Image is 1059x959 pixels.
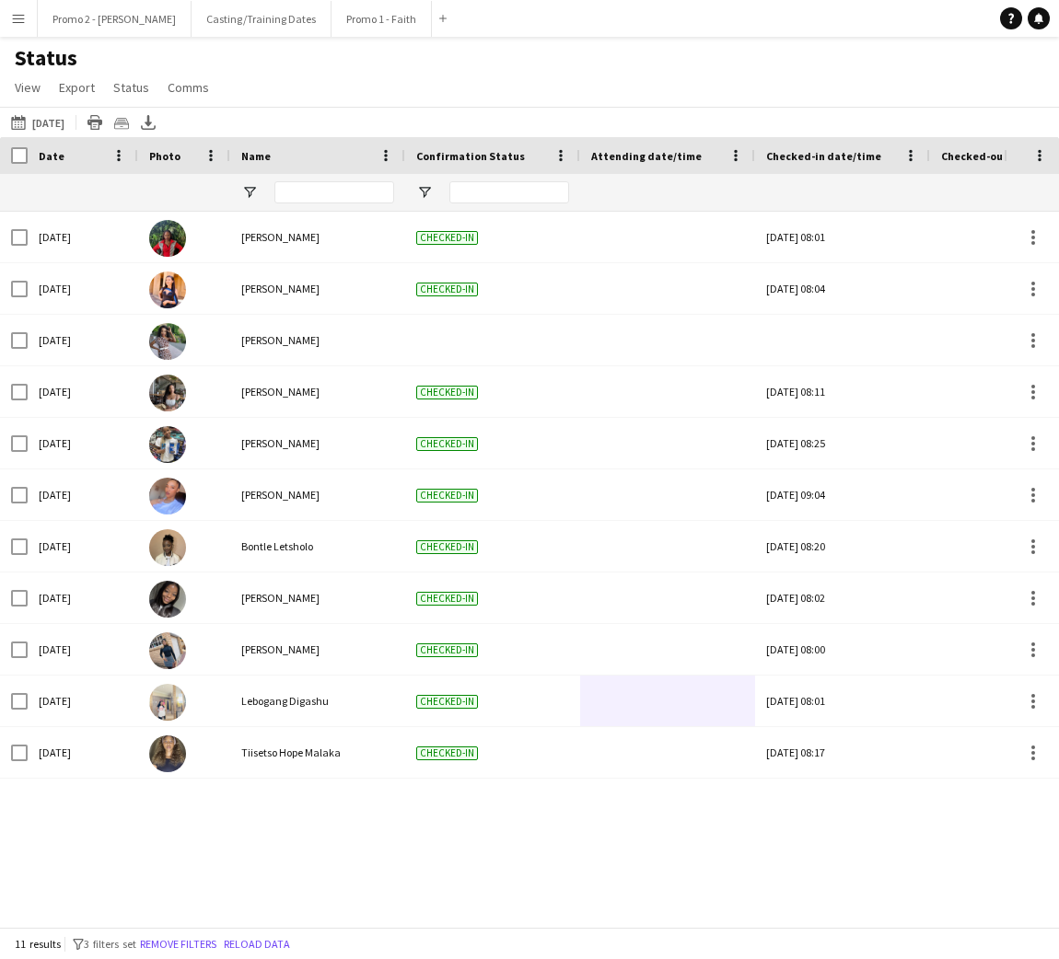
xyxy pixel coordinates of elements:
span: Status [113,79,149,96]
button: Reload data [220,934,294,954]
a: Export [52,75,102,99]
div: [DATE] 08:02 [766,572,919,623]
span: Checked-in [416,540,478,554]
span: Checked-in [416,592,478,606]
span: Checked-in [416,746,478,760]
div: [DATE] 08:11 [766,366,919,417]
span: [PERSON_NAME] [241,230,320,244]
span: [PERSON_NAME] [241,333,320,347]
img: Nonhlanhla Makamo [149,323,186,360]
span: Tiisetso Hope Malaka [241,745,341,759]
span: Checked-in [416,283,478,296]
div: [DATE] 08:04 [766,263,919,314]
span: Checked-in [416,489,478,503]
span: [PERSON_NAME] [241,385,320,399]
img: Kamohelo Mofokeng [149,426,186,463]
img: Lebogang Digashu [149,684,186,721]
app-action-btn: Crew files as ZIP [111,111,133,133]
button: Promo 2 - [PERSON_NAME] [38,1,192,37]
div: [DATE] [28,469,138,520]
div: [DATE] 08:00 [766,624,919,675]
span: Date [39,149,64,163]
div: [DATE] 08:20 [766,521,919,572]
span: [PERSON_NAME] [241,282,320,295]
div: [DATE] [28,572,138,623]
div: [DATE] [28,624,138,675]
span: Comms [168,79,209,96]
span: Export [59,79,95,96]
app-action-btn: Print [84,111,106,133]
div: [DATE] [28,366,138,417]
div: [DATE] 09:04 [766,469,919,520]
img: Nthabiseng Molapisi [149,478,186,514]
div: [DATE] 08:17 [766,727,919,778]
button: Remove filters [136,934,220,954]
span: Checked-in [416,437,478,451]
img: Kagiso Chauke [149,581,186,618]
span: Photo [149,149,180,163]
a: Comms [160,75,216,99]
span: Checked-in [416,231,478,245]
img: Bontle Letsholo [149,529,186,566]
img: Nikhanye Sitoza [149,220,186,257]
span: [PERSON_NAME] [241,591,320,605]
input: Confirmation Status Filter Input [449,181,569,203]
img: Tiisetso Hope Malaka [149,735,186,772]
img: Mihlali Ngxesha [149,375,186,411]
span: [PERSON_NAME] [241,436,320,450]
div: [DATE] [28,418,138,468]
span: Name [241,149,271,163]
div: [DATE] [28,212,138,262]
div: [DATE] [28,727,138,778]
span: Confirmation Status [416,149,525,163]
span: Checked-in [416,386,478,399]
span: Checked-in [416,695,478,709]
span: 3 filters set [84,937,136,951]
button: Casting/Training Dates [192,1,332,37]
img: Nasiphi Ngamlana [149,272,186,308]
span: Lebogang Digashu [241,694,329,708]
div: [DATE] [28,676,138,726]
span: Checked-in [416,643,478,657]
img: Gomolemo Masingi [149,632,186,669]
span: View [15,79,41,96]
div: [DATE] [28,263,138,314]
span: Checked-in date/time [766,149,881,163]
button: Open Filter Menu [241,184,258,201]
button: [DATE] [7,111,68,133]
span: Attending date/time [591,149,702,163]
input: Name Filter Input [274,181,394,203]
app-action-btn: Export XLSX [137,111,159,133]
div: [DATE] [28,521,138,572]
span: [PERSON_NAME] [241,642,320,656]
div: [DATE] 08:01 [766,676,919,726]
div: [DATE] 08:01 [766,212,919,262]
a: View [7,75,48,99]
button: Open Filter Menu [416,184,433,201]
a: Status [106,75,157,99]
div: [DATE] [28,315,138,365]
div: [DATE] 08:25 [766,418,919,468]
span: [PERSON_NAME] [241,488,320,502]
button: Promo 1 - Faith [332,1,432,37]
span: Bontle Letsholo [241,539,313,553]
